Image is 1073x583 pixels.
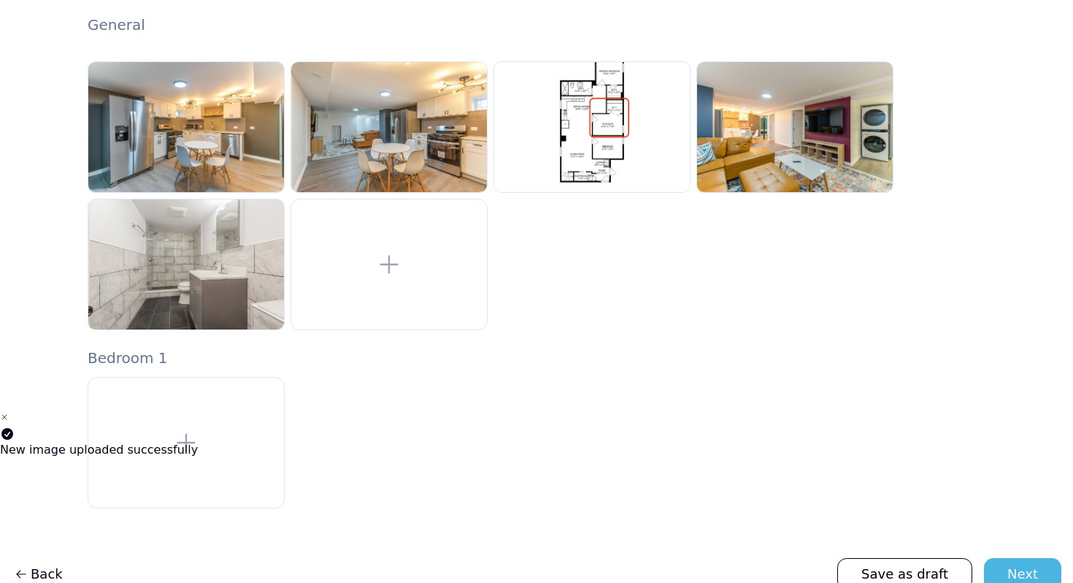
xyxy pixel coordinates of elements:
img: listing/cmewrtoqn00nop7fbwpw0qzhc/nm4zrlbcpulr5zhzhlu178pe [697,62,893,192]
p: Bedroom 1 [88,348,285,368]
img: listing/cmewrtoqn00nop7fbwpw0qzhc/cem1242erc9ipfv7jzapz9dg [494,62,690,192]
p: General [88,15,1026,35]
img: listing/cmewrtoqn00nop7fbwpw0qzhc/ycze7ik7pnby0brt72uw84y2 [88,199,284,329]
img: listing/cmewrtoqn00nop7fbwpw0qzhc/jui3bm3pm4efy7qnrl4iyylt [291,62,487,192]
img: listing/cmewrtoqn00nop7fbwpw0qzhc/xdeiutc9yubi5ygiyvncgqix [88,62,284,192]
